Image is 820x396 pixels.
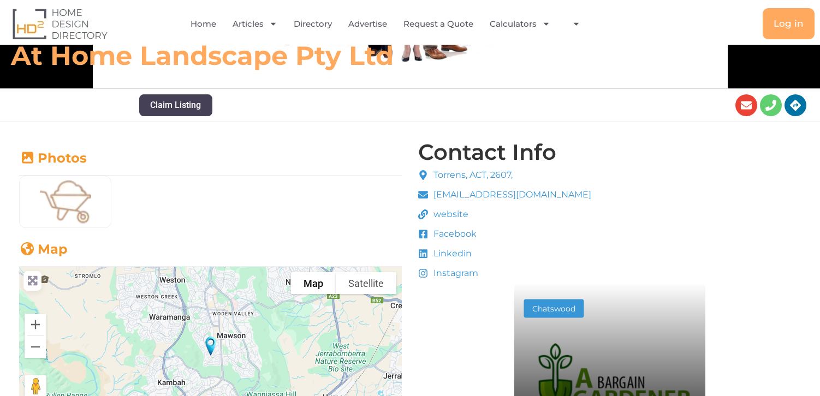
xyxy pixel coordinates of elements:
[431,227,477,241] span: Facebook
[763,8,815,39] a: Log in
[418,188,591,201] a: [EMAIL_ADDRESS][DOMAIN_NAME]
[348,11,387,37] a: Advertise
[431,247,472,260] span: Linkedin
[774,19,804,28] span: Log in
[403,11,473,37] a: Request a Quote
[201,332,221,360] div: At Home Landscape Pty Ltd
[529,304,578,312] div: Chatswood
[19,241,68,257] a: Map
[20,176,111,227] img: SubContractors2
[25,314,46,335] button: Zoom in
[431,208,468,221] span: website
[490,11,550,37] a: Calculators
[294,11,332,37] a: Directory
[233,11,277,37] a: Articles
[11,39,568,72] h6: At Home Landscape Pty Ltd
[191,11,216,37] a: Home
[336,272,396,294] button: Show satellite imagery
[431,188,591,201] span: [EMAIL_ADDRESS][DOMAIN_NAME]
[431,267,478,280] span: Instagram
[167,11,612,37] nav: Menu
[19,150,87,166] a: Photos
[25,336,46,358] button: Zoom out
[418,141,556,163] h4: Contact Info
[139,94,212,116] button: Claim Listing
[291,272,336,294] button: Show street map
[431,169,513,182] span: Torrens, ACT, 2607,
